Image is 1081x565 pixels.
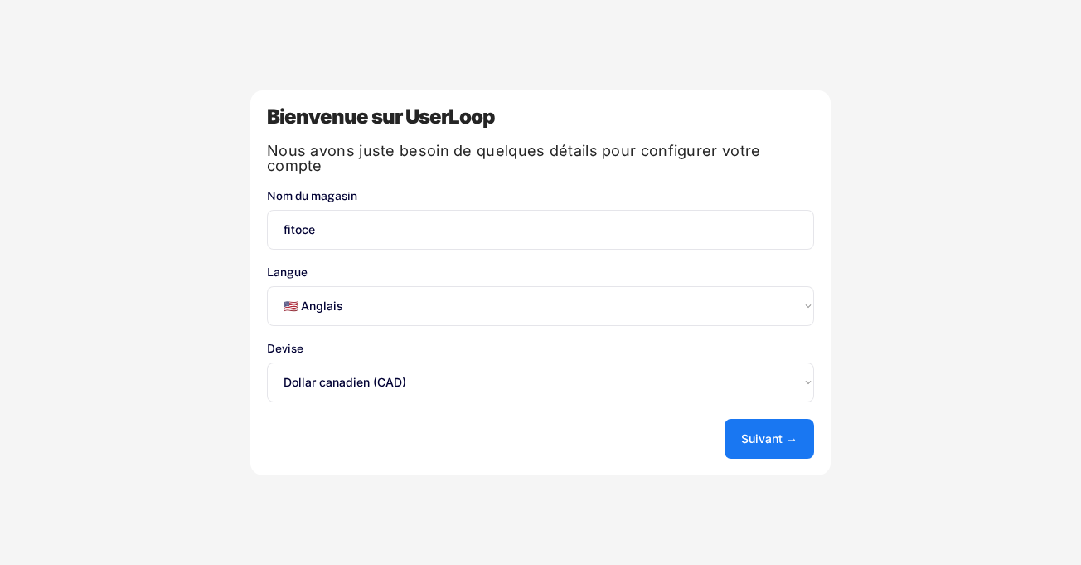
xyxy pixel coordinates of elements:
[267,189,357,202] font: Nom du magasin
[725,419,814,459] button: Suivant →
[267,210,814,250] input: Le nom de votre magasin
[267,342,303,355] font: Devise
[267,265,308,279] font: Langue
[267,142,765,174] font: Nous avons juste besoin de quelques détails pour configurer votre compte
[741,431,797,446] font: Suivant →
[267,105,495,129] font: Bienvenue sur UserLoop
